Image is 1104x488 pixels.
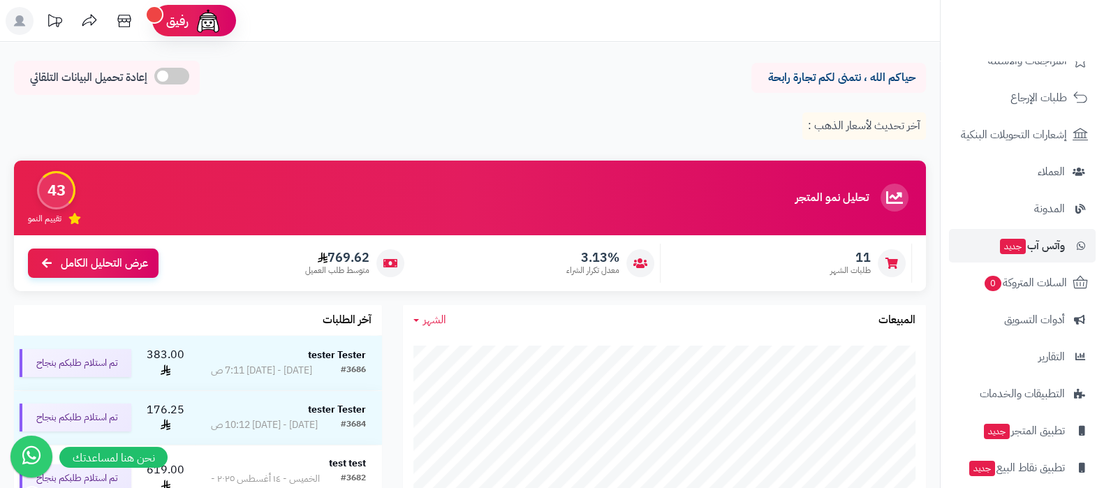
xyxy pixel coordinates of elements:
span: التقارير [1038,347,1065,367]
span: عرض التحليل الكامل [61,256,148,272]
div: [DATE] - [DATE] 7:11 ص [211,364,312,378]
a: عرض التحليل الكامل [28,249,159,279]
span: وآتس آب [999,236,1065,256]
div: #3684 [341,418,366,432]
span: الشهر [423,311,446,328]
span: متوسط طلب العميل [305,265,369,276]
span: العملاء [1038,162,1065,182]
span: جديد [1000,239,1026,254]
span: تقييم النمو [28,213,61,225]
a: تحديثات المنصة [37,7,72,38]
span: معدل تكرار الشراء [566,265,619,276]
a: إشعارات التحويلات البنكية [949,118,1096,151]
p: حياكم الله ، نتمنى لكم تجارة رابحة [762,70,915,86]
span: التطبيقات والخدمات [980,384,1065,404]
span: 3.13% [566,250,619,265]
a: السلات المتروكة0 [949,266,1096,300]
a: المراجعات والأسئلة [949,44,1096,77]
strong: tester Tester [308,348,366,362]
span: 769.62 [305,250,369,265]
div: تم استلام طلبكم بنجاح [20,349,131,377]
a: طلبات الإرجاع [949,81,1096,114]
td: 383.00 [137,336,195,390]
a: العملاء [949,155,1096,188]
a: الشهر [413,312,446,328]
strong: test test [329,456,366,471]
h3: آخر الطلبات [323,314,371,327]
div: #3686 [341,364,366,378]
span: 11 [830,250,871,265]
a: التقارير [949,340,1096,374]
span: طلبات الإرجاع [1010,88,1067,108]
strong: tester Tester [308,402,366,417]
span: 0 [985,276,1001,291]
a: المدونة [949,192,1096,225]
span: السلات المتروكة [983,273,1067,293]
div: تم استلام طلبكم بنجاح [20,404,131,431]
span: إشعارات التحويلات البنكية [961,125,1067,145]
a: تطبيق نقاط البيعجديد [949,451,1096,485]
span: جديد [984,424,1010,439]
div: [DATE] - [DATE] 10:12 ص [211,418,318,432]
p: آخر تحديث لأسعار الذهب : [802,112,926,140]
a: أدوات التسويق [949,303,1096,337]
a: التطبيقات والخدمات [949,377,1096,411]
span: إعادة تحميل البيانات التلقائي [30,70,147,86]
a: وآتس آبجديد [949,229,1096,263]
span: جديد [969,461,995,476]
span: رفيق [166,13,189,29]
span: المراجعات والأسئلة [988,51,1067,71]
span: تطبيق المتجر [982,421,1065,441]
span: المدونة [1034,199,1065,219]
img: ai-face.png [194,7,222,35]
span: أدوات التسويق [1004,310,1065,330]
h3: تحليل نمو المتجر [795,192,869,205]
span: تطبيق نقاط البيع [968,458,1065,478]
td: 176.25 [137,391,195,445]
h3: المبيعات [878,314,915,327]
span: طلبات الشهر [830,265,871,276]
a: تطبيق المتجرجديد [949,414,1096,448]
